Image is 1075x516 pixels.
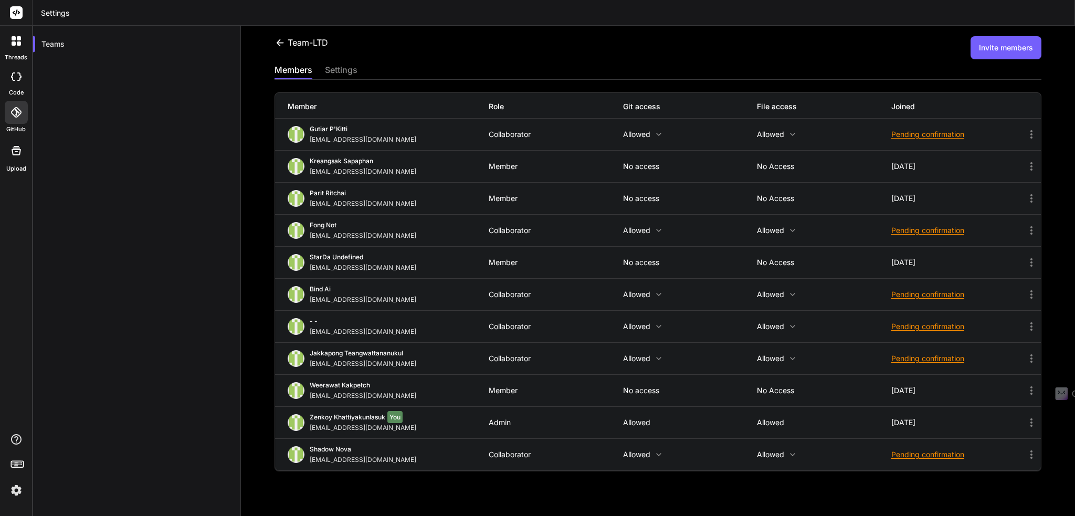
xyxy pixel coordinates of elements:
img: profile_image [288,190,304,207]
div: [DATE] [891,162,1025,171]
span: You [387,411,403,423]
div: Pending confirmation [891,129,1025,140]
div: [EMAIL_ADDRESS][DOMAIN_NAME] [310,456,420,464]
img: profile_image [288,350,304,367]
div: Git access [623,101,757,112]
img: profile_image [288,126,304,143]
div: Collaborator [489,354,623,363]
p: Allowed [623,322,757,331]
div: Role [489,101,623,112]
div: Pending confirmation [891,225,1025,236]
span: - - [310,317,318,325]
span: Weerawat Kakpetch [310,381,370,389]
span: Kreangsak Sapaphan [310,157,373,165]
div: Collaborator [489,130,623,139]
img: profile_image [288,382,304,399]
div: Collaborator [489,226,623,235]
p: Allowed [623,354,757,363]
span: Fong not [310,221,336,229]
div: settings [325,64,357,78]
div: members [275,64,312,78]
div: Member [489,386,623,395]
p: Allowed [757,450,891,459]
div: File access [757,101,891,112]
div: [DATE] [891,194,1025,203]
div: Collaborator [489,322,623,331]
div: Collaborator [489,450,623,459]
div: [EMAIL_ADDRESS][DOMAIN_NAME] [310,328,420,336]
div: [EMAIL_ADDRESS][DOMAIN_NAME] [310,231,420,240]
div: [EMAIL_ADDRESS][DOMAIN_NAME] [310,199,420,208]
p: Allowed [757,354,891,363]
img: profile_image [288,158,304,175]
img: profile_image [288,318,304,335]
p: Allowed [757,322,891,331]
p: Allowed [623,290,757,299]
span: Zenkoy Khattiyakunlasuk [310,413,385,421]
div: [EMAIL_ADDRESS][DOMAIN_NAME] [310,424,420,432]
p: Allowed [623,450,757,459]
label: Upload [6,164,26,173]
div: [EMAIL_ADDRESS][DOMAIN_NAME] [310,167,420,176]
p: No access [623,162,757,171]
span: StarDa undefined [310,253,363,261]
p: Allowed [623,418,757,427]
div: [DATE] [891,258,1025,267]
span: Gutiar P'Kitti [310,125,347,133]
img: profile_image [288,254,304,271]
p: No access [757,162,891,171]
p: No access [757,194,891,203]
p: Allowed [757,290,891,299]
div: [EMAIL_ADDRESS][DOMAIN_NAME] [310,392,420,400]
div: [EMAIL_ADDRESS][DOMAIN_NAME] [310,264,420,272]
div: Team-LTD [275,36,328,49]
div: Joined [891,101,1025,112]
span: Shadow Nova [310,445,351,453]
div: Pending confirmation [891,289,1025,300]
p: No access [757,258,891,267]
div: Pending confirmation [891,321,1025,332]
div: [DATE] [891,418,1025,427]
span: Jakkapong Teangwattananukul [310,349,403,357]
div: Member [489,194,623,203]
div: Member [489,162,623,171]
div: Pending confirmation [891,449,1025,460]
p: No access [757,386,891,395]
p: Allowed [757,418,891,427]
div: [EMAIL_ADDRESS][DOMAIN_NAME] [310,360,420,368]
label: GitHub [6,125,26,134]
button: Invite members [971,36,1041,59]
div: Admin [489,418,623,427]
img: profile_image [288,414,304,431]
div: [EMAIL_ADDRESS][DOMAIN_NAME] [310,296,420,304]
p: No access [623,386,757,395]
div: Collaborator [489,290,623,299]
img: profile_image [288,446,304,463]
p: Allowed [623,226,757,235]
div: Member [288,101,489,112]
p: Allowed [623,130,757,139]
img: settings [7,481,25,499]
img: profile_image [288,286,304,303]
p: No access [623,258,757,267]
p: Allowed [757,226,891,235]
div: [EMAIL_ADDRESS][DOMAIN_NAME] [310,135,420,144]
div: Teams [33,33,240,56]
img: profile_image [288,222,304,239]
span: Parit Ritchai [310,189,346,197]
span: bind ai [310,285,331,293]
label: threads [5,53,27,62]
div: Member [489,258,623,267]
label: code [9,88,24,97]
div: [DATE] [891,386,1025,395]
p: No access [623,194,757,203]
div: Pending confirmation [891,353,1025,364]
p: Allowed [757,130,891,139]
